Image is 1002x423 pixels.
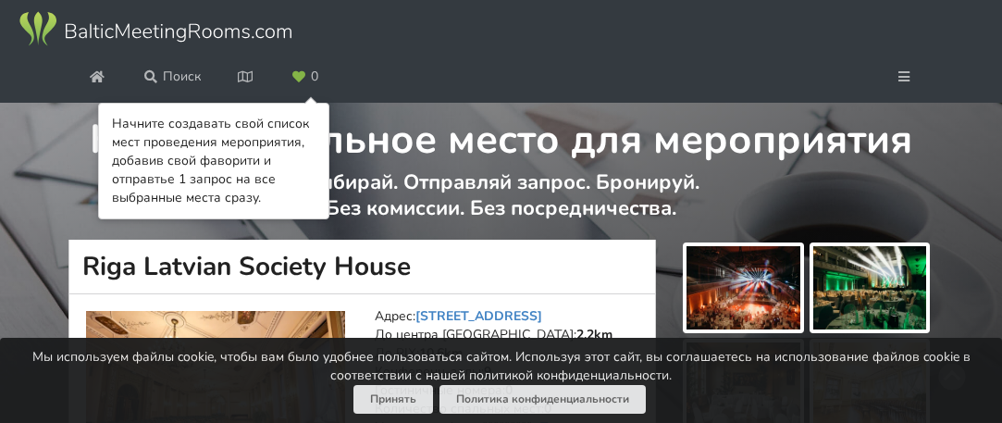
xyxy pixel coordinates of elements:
img: Riga Latvian Society House | Рига | Площадка для мероприятий - фото галереи [687,246,800,330]
button: Принять [353,385,433,414]
h1: Riga Latvian Society House [68,240,656,294]
a: [STREET_ADDRESS] [415,307,542,325]
img: Riga Latvian Society House | Рига | Площадка для мероприятий - фото галереи [813,246,927,330]
span: 0 [311,70,318,83]
strong: 2.2km [576,326,612,343]
a: Политика конфиденциальности [439,385,646,414]
p: Выбирай. Отправляй запрос. Бронируй. Без комиссии. Без посредничества. [69,169,933,241]
img: Baltic Meeting Rooms [17,10,294,48]
div: Начните создавать свой список мест проведения мероприятия, добавив свой фаворити и отправтье 1 за... [112,115,315,207]
h1: Найди идеальное место для мероприятия [69,103,933,166]
a: Поиск [131,60,214,93]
